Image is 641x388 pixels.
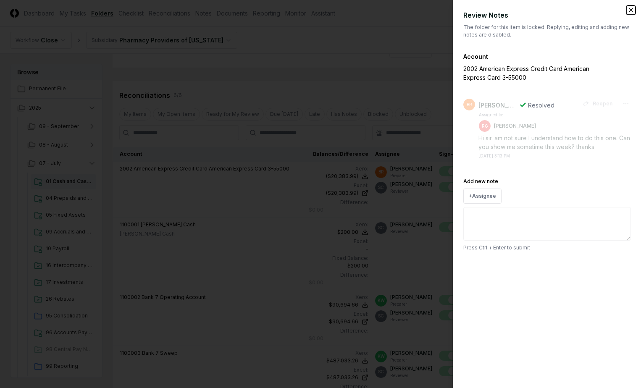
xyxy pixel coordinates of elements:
div: [PERSON_NAME] [478,101,516,110]
span: RG [482,123,488,129]
div: Review Notes [463,10,631,20]
p: [PERSON_NAME] [494,122,536,130]
div: [DATE] 3:13 PM [478,153,510,159]
div: Hi sir. am not sure I understand how to do this one. Can you show me sometime this week? thanks [478,134,631,151]
div: Resolved [528,101,554,110]
div: Account [463,52,631,61]
span: BR [467,102,472,108]
td: Assigned to: [478,111,536,118]
label: Add new note [463,178,498,184]
button: +Assignee [463,189,502,204]
p: 2002 American Express Credit Card:American Express Card 3-55000 [463,64,602,82]
p: The folder for this item is locked. Replying, editing and adding new notes are disabled. [463,24,631,39]
p: Press Ctrl + Enter to submit [463,244,631,252]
